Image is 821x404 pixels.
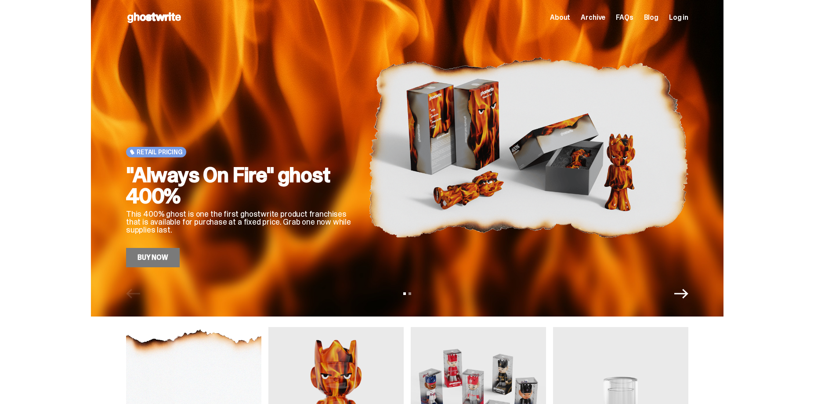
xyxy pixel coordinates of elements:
[616,14,633,21] a: FAQs
[409,292,411,295] button: View slide 2
[550,14,570,21] a: About
[126,164,354,207] h2: "Always On Fire" ghost 400%
[137,149,183,156] span: Retail Pricing
[126,210,354,234] p: This 400% ghost is one the first ghostwrite product franchises that is available for purchase at ...
[674,287,688,301] button: Next
[403,292,406,295] button: View slide 1
[669,14,688,21] a: Log in
[581,14,605,21] a: Archive
[644,14,658,21] a: Blog
[369,27,688,267] img: "Always On Fire" ghost 400%
[126,248,180,267] a: Buy Now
